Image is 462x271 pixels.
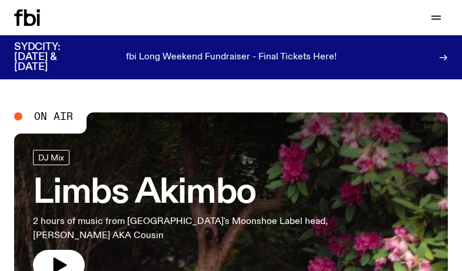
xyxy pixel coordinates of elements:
[14,42,61,72] span: SYDCITY: [DATE] & [DATE]
[33,150,69,165] a: DJ Mix
[33,175,256,211] span: Limbs Akimbo
[126,52,337,62] span: fbi Long Weekend Fundraiser - Final Tickets Here!
[34,110,73,123] span: On Air
[33,217,328,240] span: 2 hours of music from [GEOGRAPHIC_DATA]'s Moonshoe Label head, [PERSON_NAME] AKA Cousin
[38,154,64,162] span: DJ Mix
